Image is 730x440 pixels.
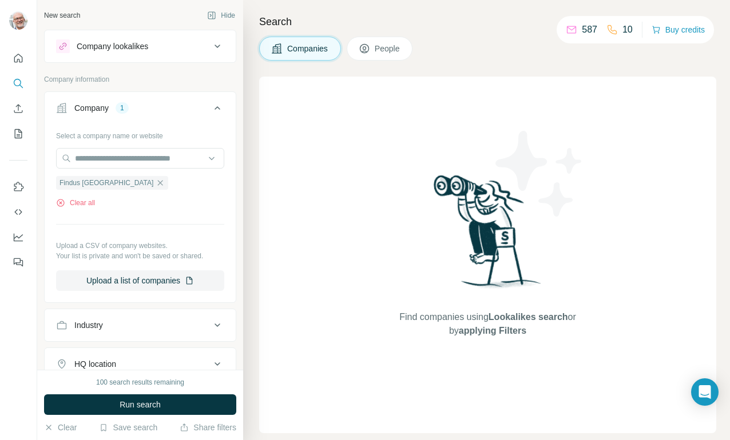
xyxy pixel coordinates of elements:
[56,198,95,208] button: Clear all
[9,227,27,247] button: Dashboard
[287,43,329,54] span: Companies
[199,7,243,24] button: Hide
[44,394,236,415] button: Run search
[44,74,236,85] p: Company information
[116,103,129,113] div: 1
[59,178,153,188] span: Findus [GEOGRAPHIC_DATA]
[56,270,224,291] button: Upload a list of companies
[9,202,27,222] button: Use Surfe API
[74,319,103,331] div: Industry
[9,98,27,119] button: Enrich CSV
[99,422,157,433] button: Save search
[9,11,27,30] img: Avatar
[45,311,236,339] button: Industry
[375,43,401,54] span: People
[56,241,224,251] p: Upload a CSV of company websites.
[429,172,547,299] img: Surfe Illustration - Woman searching with binoculars
[9,48,27,69] button: Quick start
[582,23,597,37] p: 587
[74,358,116,370] div: HQ location
[691,378,719,406] div: Open Intercom Messenger
[44,422,77,433] button: Clear
[96,377,184,387] div: 100 search results remaining
[120,399,161,410] span: Run search
[9,123,27,144] button: My lists
[459,326,526,335] span: applying Filters
[396,310,579,338] span: Find companies using or by
[9,252,27,273] button: Feedback
[652,22,705,38] button: Buy credits
[45,33,236,60] button: Company lookalikes
[45,350,236,378] button: HQ location
[56,126,224,141] div: Select a company name or website
[74,102,109,114] div: Company
[77,41,148,52] div: Company lookalikes
[44,10,80,21] div: New search
[45,94,236,126] button: Company1
[622,23,633,37] p: 10
[9,73,27,94] button: Search
[180,422,236,433] button: Share filters
[489,312,568,322] span: Lookalikes search
[56,251,224,261] p: Your list is private and won't be saved or shared.
[488,122,591,225] img: Surfe Illustration - Stars
[9,177,27,197] button: Use Surfe on LinkedIn
[259,14,716,30] h4: Search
